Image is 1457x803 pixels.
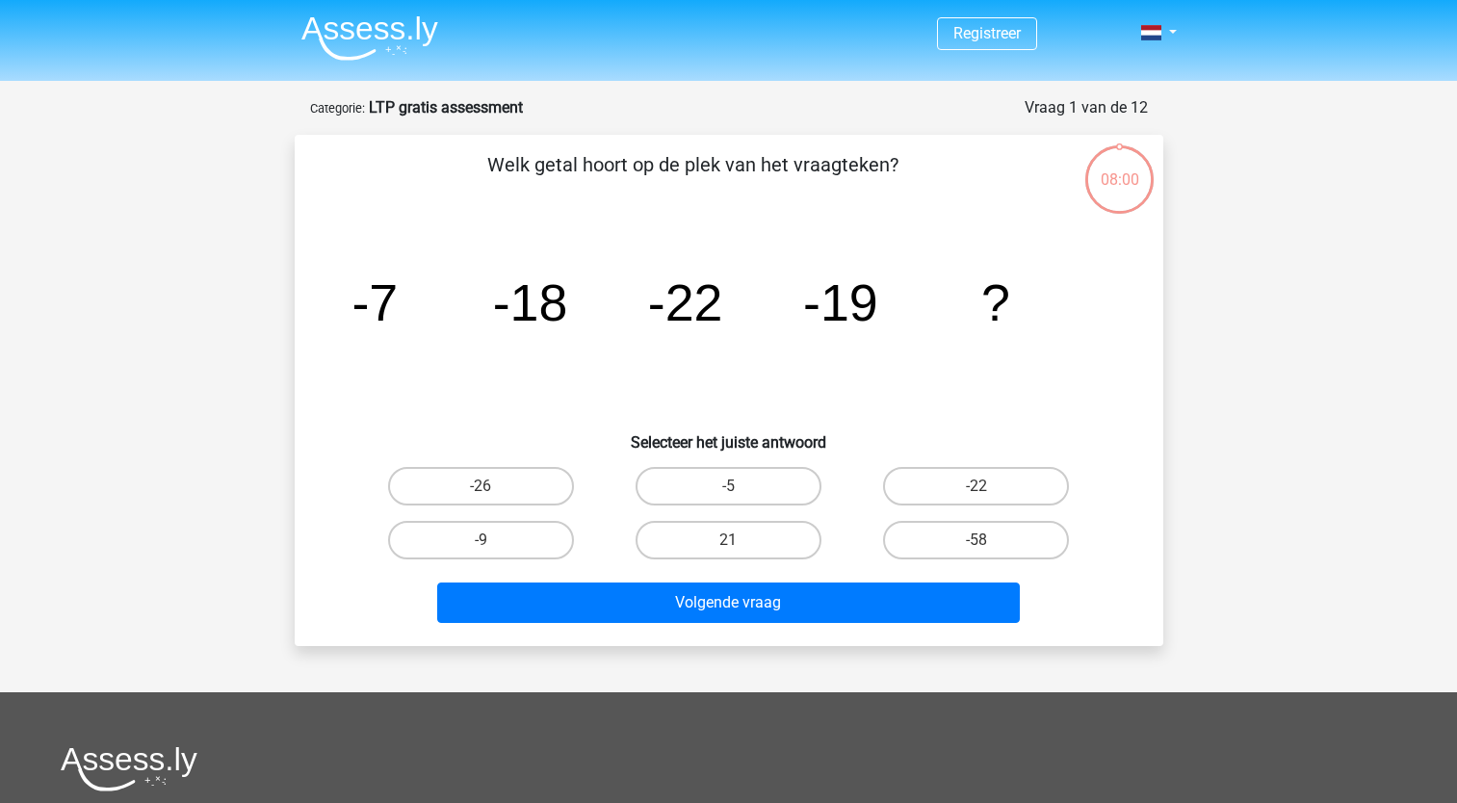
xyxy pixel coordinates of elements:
img: Assessly [301,15,438,61]
label: -26 [388,467,574,505]
label: -5 [636,467,821,505]
label: 21 [636,521,821,559]
img: Assessly logo [61,746,197,791]
label: -58 [883,521,1069,559]
h6: Selecteer het juiste antwoord [325,418,1132,452]
tspan: -22 [647,273,722,331]
tspan: -18 [492,273,567,331]
tspan: ? [981,273,1010,331]
small: Categorie: [310,101,365,116]
a: Registreer [953,24,1021,42]
div: 08:00 [1083,143,1156,192]
div: Vraag 1 van de 12 [1025,96,1148,119]
tspan: -19 [803,273,878,331]
tspan: -7 [351,273,398,331]
p: Welk getal hoort op de plek van het vraagteken? [325,150,1060,208]
label: -9 [388,521,574,559]
label: -22 [883,467,1069,505]
strong: LTP gratis assessment [369,98,523,117]
button: Volgende vraag [437,583,1020,623]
